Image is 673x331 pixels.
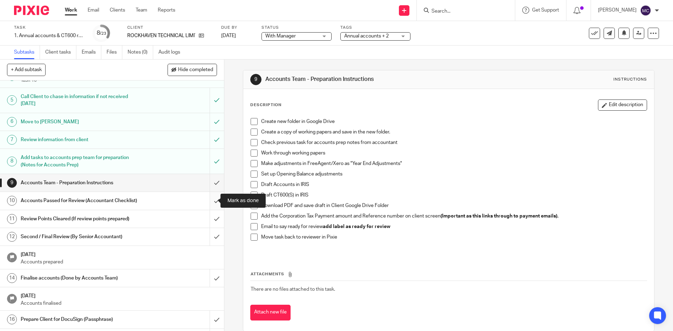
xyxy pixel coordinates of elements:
p: Draft Accounts in IRIS [261,181,646,188]
p: Task 15 [21,77,217,84]
label: Status [261,25,332,30]
h1: Second / Final Review (By Senior Accountant) [21,232,142,242]
div: 10 [7,196,17,206]
p: Draft CT600(S) in IRIS [261,192,646,199]
p: Make adjustments in FreeAgent/Xero as "Year End Adjustments" [261,160,646,167]
h1: Prepare Client for DocuSign (Passphrase) [21,314,142,325]
p: Description [250,102,281,108]
span: Attachments [251,272,284,276]
h1: [DATE] [21,291,217,299]
span: Annual accounts + 2 [344,34,389,39]
label: Tags [340,25,410,30]
p: [PERSON_NAME] [598,7,637,14]
p: Check previous task for accounts prep notes from accountant [261,139,646,146]
strong: add label as ready for review [323,224,390,229]
span: Hide completed [178,67,213,73]
p: Download PDF and save draft in Client Google Drive Folder [261,202,646,209]
div: 14 [7,273,17,283]
a: Client tasks [45,46,76,59]
img: svg%3E [640,5,651,16]
h1: Accounts Team - Preparation Instructions [265,76,464,83]
a: Notes (0) [128,46,153,59]
button: Hide completed [168,64,217,76]
h1: Accounts Passed for Review (Accountant Checklist) [21,195,142,206]
h1: Call Client to chase in information if not received [DATE] [21,91,142,109]
a: Work [65,7,77,14]
strong: (Important as this links through to payment emails). [441,214,558,219]
button: Edit description [598,99,647,111]
div: 8 [97,29,106,37]
div: 1. Annual accounts &amp; CT600 return [14,32,84,39]
a: Team [136,7,147,14]
div: 1. Annual accounts & CT600 return [14,32,84,39]
button: + Add subtask [7,64,46,76]
div: 8 [7,157,17,166]
a: Files [107,46,122,59]
p: Set up Opening Balance adjustments [261,171,646,178]
a: Clients [110,7,125,14]
div: 7 [7,135,17,145]
h1: Move to [PERSON_NAME] [21,117,142,127]
input: Search [431,8,494,15]
h1: Review Points Cleared (If review points prepared) [21,214,142,224]
div: 9 [250,74,261,85]
a: Email [88,7,99,14]
small: /23 [100,32,106,35]
p: Work through working papers [261,150,646,157]
span: With Manager [265,34,296,39]
img: Pixie [14,6,49,15]
p: Add the Corporation Tax Payment amount and Reference number on client screen [261,213,646,220]
p: Move task back to reviewer in Pixie [261,234,646,241]
a: Reports [158,7,175,14]
div: 16 [7,315,17,324]
h1: Finalise accounts (Done by Accounts Team) [21,273,142,283]
h1: Review information from client [21,135,142,145]
div: 9 [7,178,17,188]
label: Due by [221,25,253,30]
span: Get Support [532,8,559,13]
div: 6 [7,117,17,127]
div: Instructions [613,77,647,82]
p: Create new folder in Google Drive [261,118,646,125]
span: There are no files attached to this task. [251,287,335,292]
p: Email to say ready for review [261,223,646,230]
p: Create a copy of working papers and save in the new folder. [261,129,646,136]
div: 5 [7,95,17,105]
h1: Accounts Team - Preparation Instructions [21,178,142,188]
span: [DATE] [221,33,236,38]
div: 11 [7,214,17,224]
a: Emails [82,46,101,59]
p: Accounts prepared [21,258,217,266]
label: Client [127,25,212,30]
label: Task [14,25,84,30]
a: Audit logs [158,46,185,59]
div: 12 [7,232,17,242]
button: Attach new file [250,305,291,320]
p: Accounts finalised [21,300,217,307]
h1: Add tasks to accounts prep team for preparation (Notes for Accounts Prep) [21,152,142,170]
a: Subtasks [14,46,40,59]
h1: [DATE] [21,249,217,258]
p: ROCKHAVEN TECHNICAL LIMITED [127,32,195,39]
